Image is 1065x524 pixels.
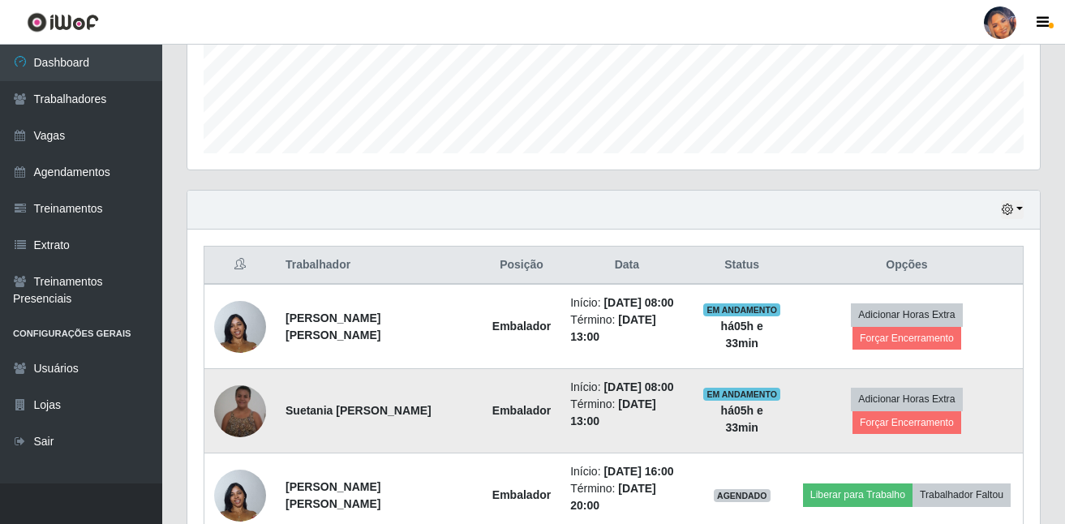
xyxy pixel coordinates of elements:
img: CoreUI Logo [27,12,99,32]
button: Trabalhador Faltou [913,483,1011,506]
th: Posição [483,247,560,285]
strong: há 05 h e 33 min [721,404,763,434]
strong: Embalador [492,320,551,333]
strong: [PERSON_NAME] [PERSON_NAME] [286,311,380,341]
li: Término: [570,480,683,514]
img: 1695763704328.jpeg [214,291,266,361]
th: Opções [791,247,1024,285]
button: Adicionar Horas Extra [851,303,962,326]
strong: Embalador [492,404,551,417]
th: Data [560,247,693,285]
li: Término: [570,311,683,346]
button: Liberar para Trabalho [803,483,913,506]
th: Trabalhador [276,247,483,285]
li: Início: [570,379,683,396]
time: [DATE] 08:00 [603,296,673,309]
strong: [PERSON_NAME] [PERSON_NAME] [286,480,380,510]
time: [DATE] 16:00 [603,465,673,478]
button: Forçar Encerramento [852,411,961,434]
li: Início: [570,294,683,311]
img: 1732824869480.jpeg [214,385,266,437]
strong: Suetania [PERSON_NAME] [286,404,432,417]
button: Adicionar Horas Extra [851,388,962,410]
li: Início: [570,463,683,480]
span: EM ANDAMENTO [703,388,780,401]
button: Forçar Encerramento [852,327,961,350]
span: EM ANDAMENTO [703,303,780,316]
li: Término: [570,396,683,430]
strong: Embalador [492,488,551,501]
th: Status [693,247,790,285]
span: AGENDADO [714,489,771,502]
strong: há 05 h e 33 min [721,320,763,350]
time: [DATE] 08:00 [603,380,673,393]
